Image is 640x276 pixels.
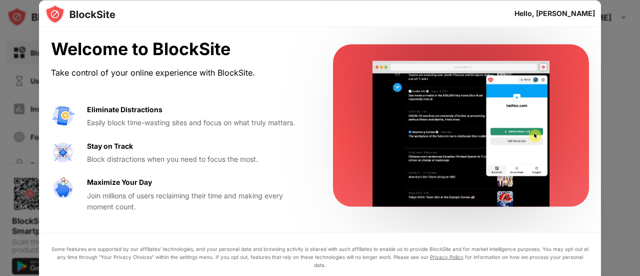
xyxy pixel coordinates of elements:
div: Welcome to BlockSite [51,39,309,60]
div: Easily block time-wasting sites and focus on what truly matters. [87,117,309,128]
div: Maximize Your Day [87,177,152,188]
img: value-safe-time.svg [51,177,75,201]
div: Hello, [PERSON_NAME] [514,9,595,17]
img: logo-blocksite.svg [45,4,115,24]
div: Join millions of users reclaiming their time and making every moment count. [87,190,309,212]
a: Privacy Policy [430,253,463,259]
div: Block distractions when you need to focus the most. [87,153,309,164]
img: value-avoid-distractions.svg [51,104,75,128]
img: value-focus.svg [51,140,75,164]
div: Some features are supported by our affiliates’ technologies, and your personal data and browsing ... [51,244,589,268]
div: Stay on Track [87,140,133,151]
div: Take control of your online experience with BlockSite. [51,65,309,80]
div: Eliminate Distractions [87,104,162,115]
